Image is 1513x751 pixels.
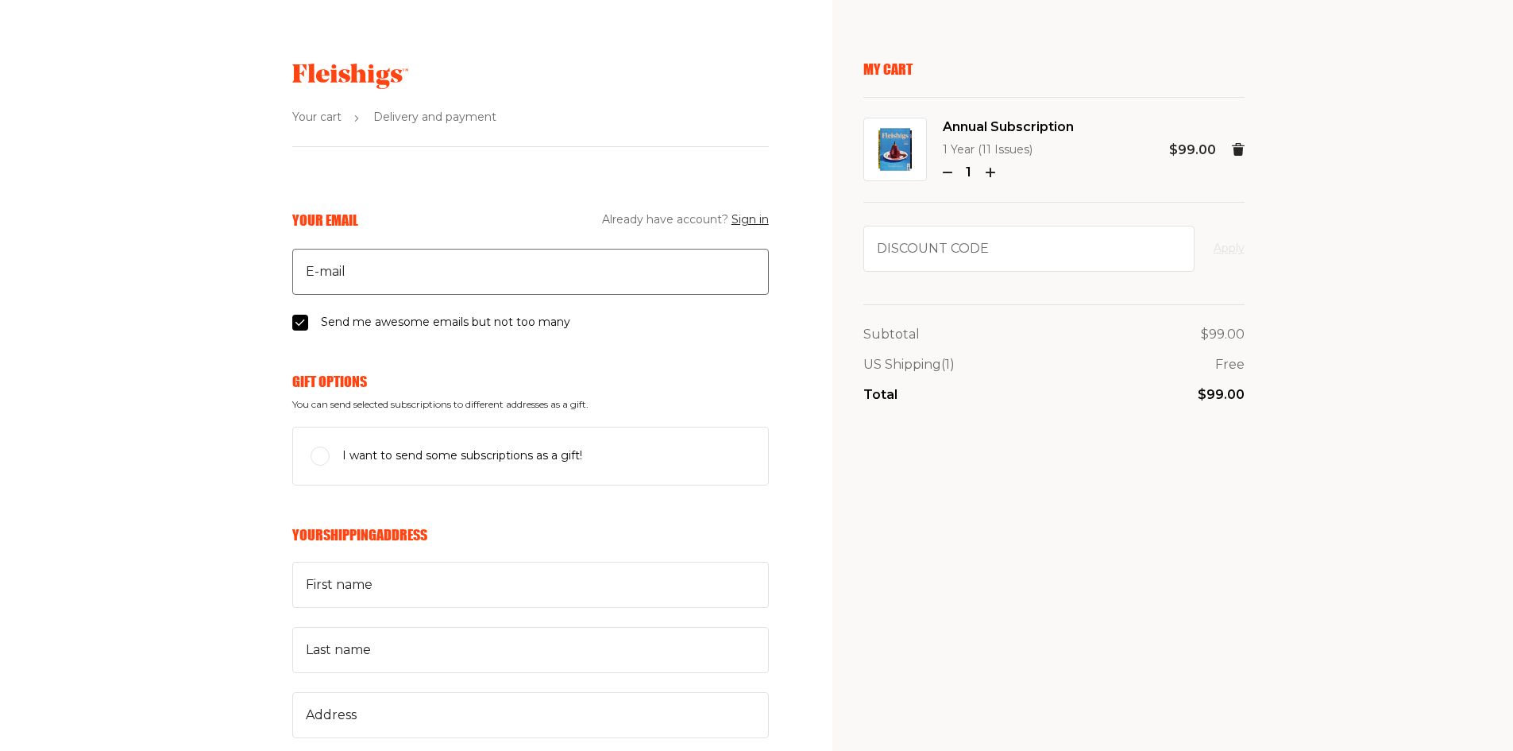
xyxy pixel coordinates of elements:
[373,108,496,127] span: Delivery and payment
[292,108,342,127] span: Your cart
[1215,354,1245,375] p: Free
[863,324,920,345] p: Subtotal
[959,162,979,183] p: 1
[943,141,1074,160] p: 1 Year (11 Issues)
[863,354,955,375] p: US Shipping (1)
[292,373,769,390] h6: Gift Options
[292,692,769,738] input: Address
[1198,385,1245,405] p: $99.00
[1201,324,1245,345] p: $99.00
[863,226,1195,272] input: Discount code
[878,128,912,171] img: Annual Subscription Image
[602,211,769,230] span: Already have account?
[1214,239,1245,258] button: Apply
[292,562,769,608] input: First name
[292,315,308,331] input: Send me awesome emails but not too many
[292,627,769,673] input: Last name
[731,211,769,230] button: Sign in
[943,117,1074,137] span: Annual Subscription
[342,447,582,466] span: I want to send some subscriptions as a gift!
[292,399,769,410] span: You can send selected subscriptions to different addresses as a gift.
[1169,140,1216,161] p: $99.00
[863,385,897,405] p: Total
[863,60,1245,78] p: My Cart
[292,211,358,229] h6: Your Email
[321,313,570,332] span: Send me awesome emails but not too many
[292,526,769,544] h6: Your Shipping Address
[311,447,330,466] input: I want to send some subscriptions as a gift!
[292,249,769,295] input: E-mail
